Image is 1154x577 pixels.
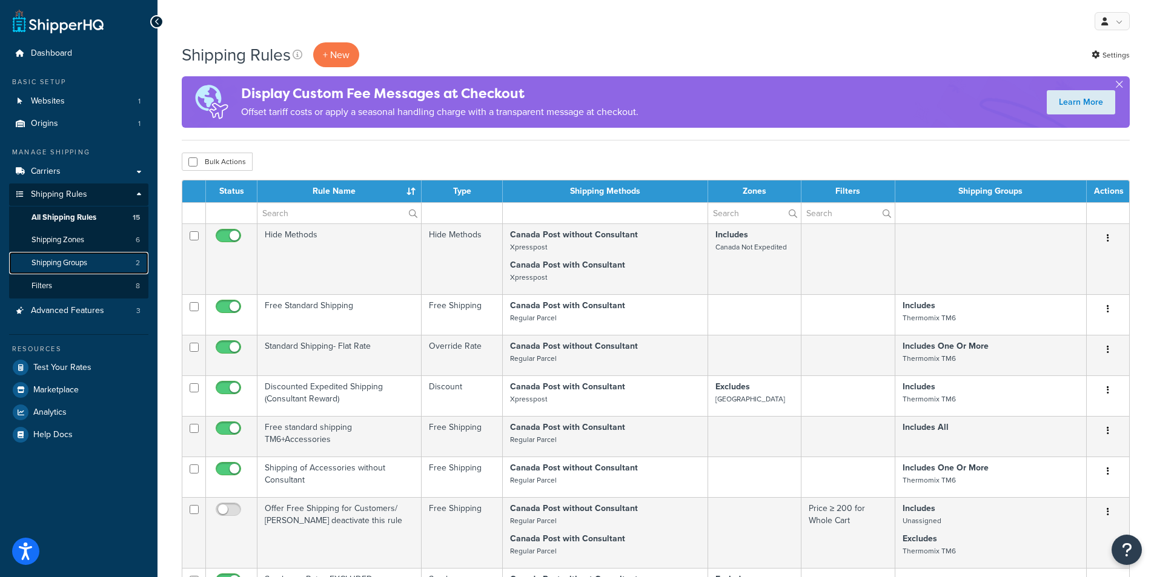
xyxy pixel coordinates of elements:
th: Rule Name : activate to sort column ascending [257,180,422,202]
div: Manage Shipping [9,147,148,157]
a: ShipperHQ Home [13,9,104,33]
li: All Shipping Rules [9,206,148,229]
td: Free Shipping [422,416,503,457]
span: 15 [133,213,140,223]
td: Hide Methods [257,223,422,294]
strong: Canada Post with Consultant [510,421,625,434]
small: Regular Parcel [510,353,557,364]
strong: Canada Post without Consultant [510,340,638,352]
small: Thermomix TM6 [903,546,956,556]
strong: Excludes [715,380,750,393]
small: Unassigned [903,515,941,526]
span: 3 [136,306,141,316]
strong: Includes All [903,421,949,434]
button: Bulk Actions [182,153,253,171]
a: Filters 8 [9,275,148,297]
strong: Canada Post without Consultant [510,502,638,515]
strong: Includes [715,228,748,241]
td: Discounted Expedited Shipping (Consultant Reward) [257,375,422,416]
small: Thermomix TM6 [903,353,956,364]
strong: Canada Post with Consultant [510,299,625,312]
span: Dashboard [31,48,72,59]
li: Shipping Zones [9,229,148,251]
a: Shipping Zones 6 [9,229,148,251]
th: Filters [801,180,895,202]
h1: Shipping Rules [182,43,291,67]
a: Help Docs [9,424,148,446]
th: Zones [708,180,801,202]
a: Advanced Features 3 [9,300,148,322]
strong: Includes One Or More [903,461,989,474]
span: 2 [136,258,140,268]
th: Type [422,180,503,202]
a: Test Your Rates [9,357,148,378]
li: Origins [9,113,148,135]
th: Shipping Groups [895,180,1087,202]
small: Canada Not Expedited [715,242,787,252]
a: Learn More [1047,90,1115,114]
small: Regular Parcel [510,434,557,445]
span: Filters [32,281,52,291]
a: Websites 1 [9,90,148,113]
strong: Excludes [903,532,937,545]
li: Websites [9,90,148,113]
li: Carriers [9,160,148,183]
td: Shipping of Accessories without Consultant [257,457,422,497]
span: 1 [138,96,141,107]
span: Shipping Zones [32,235,84,245]
small: Regular Parcel [510,546,557,556]
div: Resources [9,344,148,354]
a: Settings [1092,47,1130,64]
td: Override Rate [422,335,503,375]
span: Shipping Groups [32,258,87,268]
small: Regular Parcel [510,475,557,486]
a: Origins 1 [9,113,148,135]
img: duties-banner-06bc72dcb5fe05cb3f9472aba00be2ae8eb53ab6f0d8bb03d382ba314ac3c341.png [182,76,241,128]
td: Free Standard Shipping [257,294,422,335]
small: Xpresspost [510,272,547,283]
small: Thermomix TM6 [903,475,956,486]
a: Analytics [9,401,148,423]
p: + New [313,42,359,67]
span: Websites [31,96,65,107]
button: Open Resource Center [1112,535,1142,565]
span: 8 [136,281,140,291]
td: Offer Free Shipping for Customers/ [PERSON_NAME] deactivate this rule [257,497,422,568]
small: Xpresspost [510,394,547,404]
small: Regular Parcel [510,312,557,323]
p: Offset tariff costs or apply a seasonal handling charge with a transparent message at checkout. [241,104,638,120]
small: [GEOGRAPHIC_DATA] [715,394,785,404]
strong: Canada Post without Consultant [510,228,638,241]
input: Search [801,203,895,223]
strong: Includes [903,299,935,312]
h4: Display Custom Fee Messages at Checkout [241,84,638,104]
td: Free Shipping [422,457,503,497]
span: 1 [138,119,141,129]
span: Marketplace [33,385,79,395]
span: Test Your Rates [33,363,91,373]
strong: Canada Post without Consultant [510,461,638,474]
a: Dashboard [9,42,148,65]
a: Shipping Groups 2 [9,252,148,274]
span: 6 [136,235,140,245]
strong: Canada Post with Consultant [510,259,625,271]
strong: Includes [903,380,935,393]
td: Free Shipping [422,497,503,568]
a: Marketplace [9,379,148,401]
th: Status [206,180,257,202]
input: Search [257,203,421,223]
a: Shipping Rules [9,183,148,206]
a: All Shipping Rules 15 [9,206,148,229]
td: Free Shipping [422,294,503,335]
span: Analytics [33,407,67,418]
span: Advanced Features [31,306,104,316]
span: Help Docs [33,430,73,440]
li: Filters [9,275,148,297]
td: Free standard shipping TM6+Accessories [257,416,422,457]
li: Advanced Features [9,300,148,322]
